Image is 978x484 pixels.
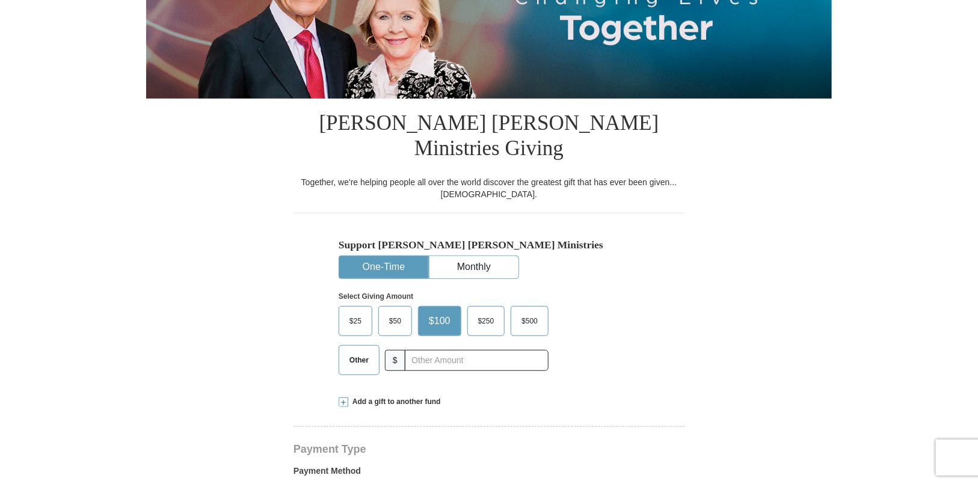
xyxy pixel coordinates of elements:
[294,465,684,483] label: Payment Method
[423,312,457,330] span: $100
[294,99,684,176] h1: [PERSON_NAME] [PERSON_NAME] Ministries Giving
[339,292,413,301] strong: Select Giving Amount
[405,350,549,371] input: Other Amount
[429,256,518,278] button: Monthly
[339,256,428,278] button: One-Time
[472,312,500,330] span: $250
[343,312,368,330] span: $25
[383,312,407,330] span: $50
[294,444,684,454] h4: Payment Type
[515,312,544,330] span: $500
[343,351,375,369] span: Other
[294,176,684,200] div: Together, we're helping people all over the world discover the greatest gift that has ever been g...
[339,239,639,251] h5: Support [PERSON_NAME] [PERSON_NAME] Ministries
[385,350,405,371] span: $
[348,397,441,407] span: Add a gift to another fund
